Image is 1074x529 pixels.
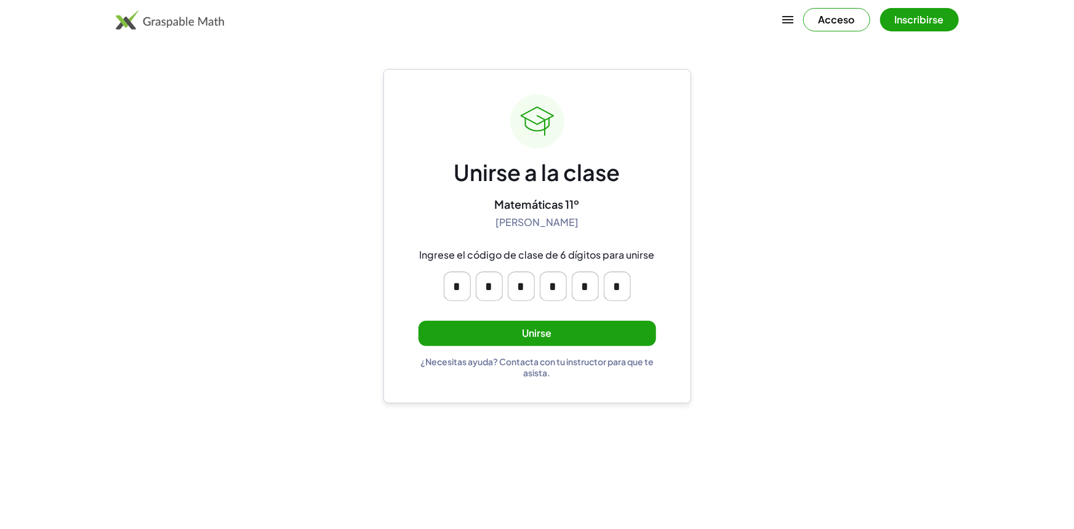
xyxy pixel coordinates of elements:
button: Acceso [803,8,870,31]
button: Unirse [419,321,656,346]
input: Por favor ingrese el carácter OTP 2 [476,272,503,301]
input: Por favor ingrese el carácter OTP 1 [444,272,471,301]
font: Ingrese el código de clase de 6 dígitos para unirse [420,248,655,261]
font: Matemáticas 11º [495,197,580,211]
input: Por favor ingrese el carácter OTP 4 [540,272,567,301]
input: Por favor ingrese el carácter OTP 6 [604,272,631,301]
font: [PERSON_NAME] [495,216,579,228]
font: Acceso [819,13,855,26]
font: Unirse a la clase [454,158,620,186]
button: Inscribirse [880,8,959,31]
font: ¿Necesitas ayuda? Contacta con tu instructor para que te asista. [420,356,654,378]
font: Unirse [523,326,552,339]
font: Inscribirse [895,13,944,26]
input: Por favor ingrese el carácter OTP 5 [572,272,599,301]
input: Por favor ingrese el carácter OTP 3 [508,272,535,301]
